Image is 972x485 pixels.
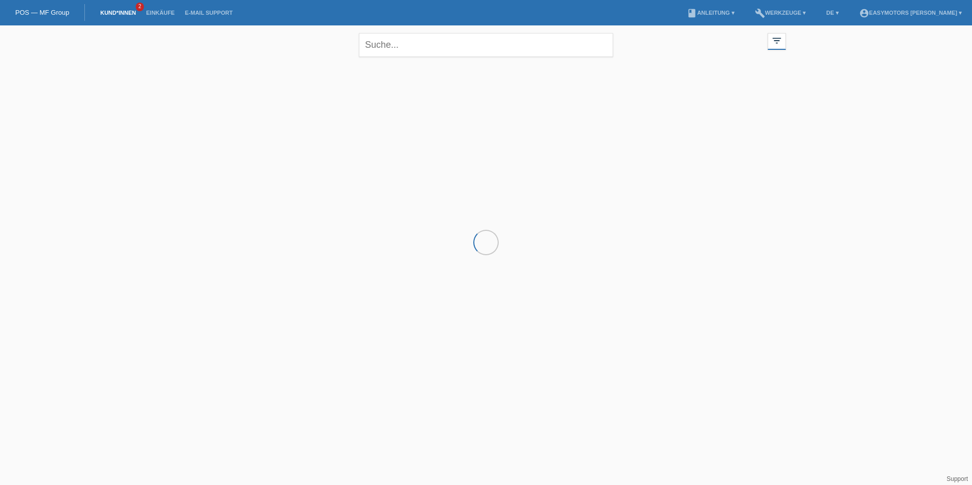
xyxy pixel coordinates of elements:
a: buildWerkzeuge ▾ [750,10,811,16]
a: Kund*innen [95,10,141,16]
i: filter_list [771,35,782,46]
i: account_circle [859,8,869,18]
a: DE ▾ [821,10,843,16]
a: account_circleEasymotors [PERSON_NAME] ▾ [854,10,967,16]
input: Suche... [359,33,613,57]
span: 2 [136,3,144,11]
i: book [687,8,697,18]
a: E-Mail Support [180,10,238,16]
a: Einkäufe [141,10,179,16]
i: build [755,8,765,18]
a: bookAnleitung ▾ [682,10,739,16]
a: Support [947,475,968,482]
a: POS — MF Group [15,9,69,16]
